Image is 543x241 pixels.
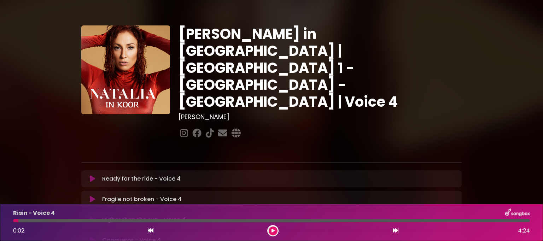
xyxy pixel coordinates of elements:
p: Fragile not broken - Voice 4 [102,195,182,204]
img: YTVS25JmS9CLUqXqkEhs [81,25,170,114]
h1: [PERSON_NAME] in [GEOGRAPHIC_DATA] | [GEOGRAPHIC_DATA] 1 - [GEOGRAPHIC_DATA] - [GEOGRAPHIC_DATA] ... [179,25,462,110]
span: 4:24 [518,227,530,235]
img: songbox-logo-white.png [505,208,530,218]
h3: [PERSON_NAME] [179,113,462,121]
span: 0:02 [13,227,24,235]
p: Ready for the ride - Voice 4 [102,175,181,183]
p: Risin - Voice 4 [13,209,55,217]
